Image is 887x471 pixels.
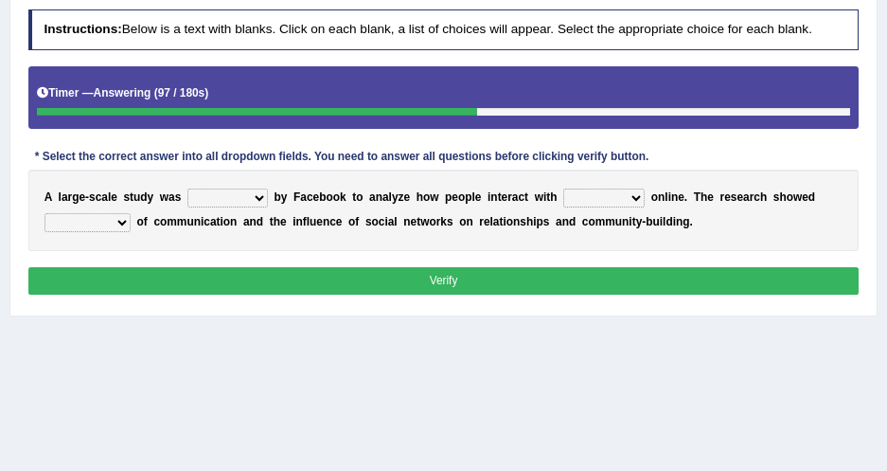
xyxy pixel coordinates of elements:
[270,215,274,228] b: t
[793,190,802,204] b: w
[458,190,465,204] b: o
[194,215,201,228] b: n
[133,190,140,204] b: u
[673,215,676,228] b: i
[348,215,355,228] b: o
[340,190,346,204] b: k
[429,215,435,228] b: o
[356,190,363,204] b: o
[556,215,562,228] b: a
[369,190,376,204] b: a
[220,215,222,228] b: i
[37,87,208,100] h5: Timer —
[111,190,117,204] b: e
[417,215,420,228] b: t
[44,22,121,36] b: Instructions:
[533,215,536,228] b: i
[507,190,512,204] b: r
[177,215,187,228] b: m
[158,86,205,100] b: 97 / 180s
[537,215,543,228] b: p
[420,215,429,228] b: w
[779,190,786,204] b: h
[615,215,622,228] b: u
[646,215,652,228] b: b
[629,215,631,228] b: i
[683,215,689,228] b: g
[445,190,452,204] b: p
[440,215,447,228] b: k
[392,190,399,204] b: y
[724,190,731,204] b: e
[436,215,441,228] b: r
[569,215,576,228] b: d
[465,190,471,204] b: p
[148,190,154,204] b: y
[684,190,687,204] b: .
[513,215,520,228] b: n
[524,190,528,204] b: t
[394,215,397,228] b: l
[108,190,111,204] b: l
[459,215,466,228] b: o
[153,215,160,228] b: c
[204,86,208,100] b: )
[665,190,667,204] b: l
[28,149,656,166] div: * Select the correct answer into all dropdown fields. You need to answer all questions before cli...
[243,215,250,228] b: a
[355,215,359,228] b: f
[275,190,281,204] b: b
[379,215,385,228] b: c
[701,190,707,204] b: h
[562,215,569,228] b: n
[520,215,526,228] b: s
[140,190,147,204] b: d
[365,215,372,228] b: s
[316,215,323,228] b: e
[201,215,204,228] b: i
[274,215,280,228] b: h
[210,215,217,228] b: a
[430,190,438,204] b: w
[595,215,606,228] b: m
[382,190,389,204] b: a
[352,190,356,204] b: t
[472,190,475,204] b: l
[479,215,484,228] b: r
[694,190,701,204] b: T
[123,190,130,204] b: s
[303,215,307,228] b: f
[543,215,550,228] b: s
[85,190,89,204] b: -
[62,190,68,204] b: a
[689,215,692,228] b: .
[502,190,508,204] b: e
[293,190,300,204] b: F
[310,215,316,228] b: u
[526,215,533,228] b: h
[466,215,472,228] b: n
[389,190,392,204] b: l
[658,190,665,204] b: n
[399,190,404,204] b: z
[417,190,423,204] b: h
[588,215,594,228] b: o
[660,215,663,228] b: i
[160,215,167,228] b: o
[423,190,430,204] b: o
[101,190,108,204] b: a
[582,215,589,228] b: c
[663,215,665,228] b: l
[169,190,175,204] b: a
[773,190,780,204] b: s
[300,190,307,204] b: a
[223,215,230,228] b: o
[546,190,550,204] b: t
[204,215,210,228] b: c
[323,215,329,228] b: n
[175,190,182,204] b: s
[475,190,482,204] b: e
[760,190,767,204] b: h
[543,190,546,204] b: i
[329,215,336,228] b: c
